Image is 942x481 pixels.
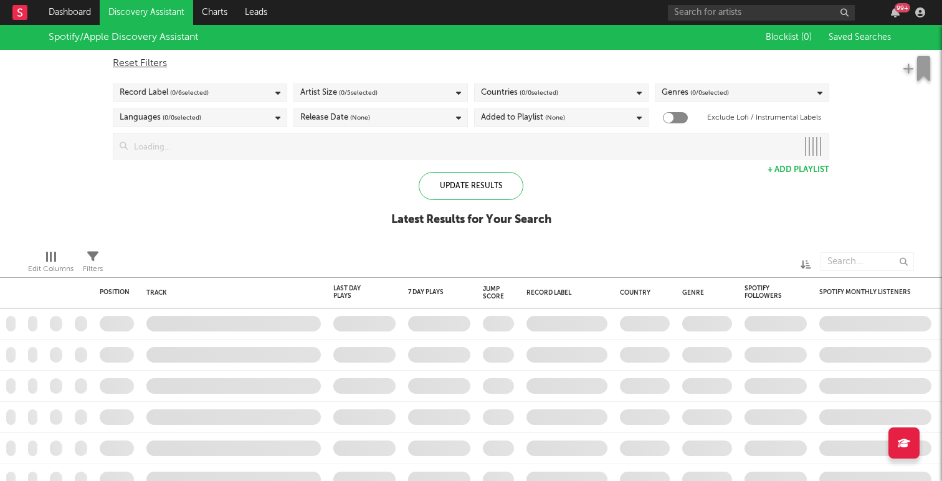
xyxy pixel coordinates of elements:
[49,30,198,45] div: Spotify/Apple Discovery Assistant
[483,285,504,300] div: Jump Score
[28,262,74,277] div: Edit Columns
[163,110,201,125] span: ( 0 / 0 selected)
[419,172,523,200] div: Update Results
[391,212,551,227] div: Latest Results for Your Search
[662,85,729,100] div: Genres
[895,3,910,12] div: 99 +
[350,110,370,125] span: (None)
[408,288,452,296] div: 7 Day Plays
[481,85,558,100] div: Countries
[339,85,378,100] span: ( 0 / 5 selected)
[766,33,812,42] span: Blocklist
[120,110,201,125] div: Languages
[113,56,829,71] div: Reset Filters
[891,7,900,17] button: 99+
[545,110,565,125] span: (None)
[707,110,821,125] label: Exclude Lofi / Instrumental Labels
[120,85,209,100] div: Record Label
[801,33,812,42] span: ( 0 )
[481,110,565,125] div: Added to Playlist
[128,134,797,159] input: Loading...
[821,252,914,271] input: Search...
[333,285,377,300] div: Last Day Plays
[819,288,913,296] div: Spotify Monthly Listeners
[768,166,829,174] button: + Add Playlist
[100,288,130,296] div: Position
[690,85,729,100] span: ( 0 / 0 selected)
[825,32,893,42] button: Saved Searches
[668,5,855,21] input: Search for artists
[520,85,558,100] span: ( 0 / 0 selected)
[170,85,209,100] span: ( 0 / 6 selected)
[300,85,378,100] div: Artist Size
[829,33,893,42] span: Saved Searches
[83,262,103,277] div: Filters
[526,289,601,297] div: Record Label
[300,110,370,125] div: Release Date
[83,246,103,282] div: Filters
[682,289,726,297] div: Genre
[28,246,74,282] div: Edit Columns
[620,289,664,297] div: Country
[146,289,315,297] div: Track
[745,285,788,300] div: Spotify Followers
